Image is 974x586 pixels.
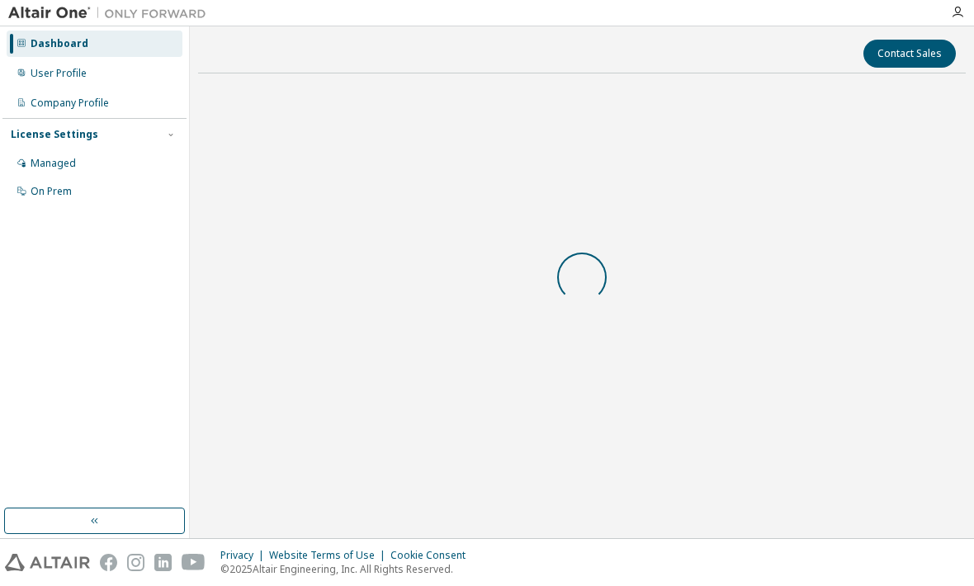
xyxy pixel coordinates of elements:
img: youtube.svg [182,554,206,571]
div: On Prem [31,185,72,198]
img: linkedin.svg [154,554,172,571]
div: Dashboard [31,37,88,50]
div: Company Profile [31,97,109,110]
p: © 2025 Altair Engineering, Inc. All Rights Reserved. [220,562,475,576]
div: Managed [31,157,76,170]
img: Altair One [8,5,215,21]
div: Privacy [220,549,269,562]
img: instagram.svg [127,554,144,571]
div: User Profile [31,67,87,80]
img: facebook.svg [100,554,117,571]
img: altair_logo.svg [5,554,90,571]
div: Website Terms of Use [269,549,390,562]
div: Cookie Consent [390,549,475,562]
div: License Settings [11,128,98,141]
button: Contact Sales [863,40,956,68]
